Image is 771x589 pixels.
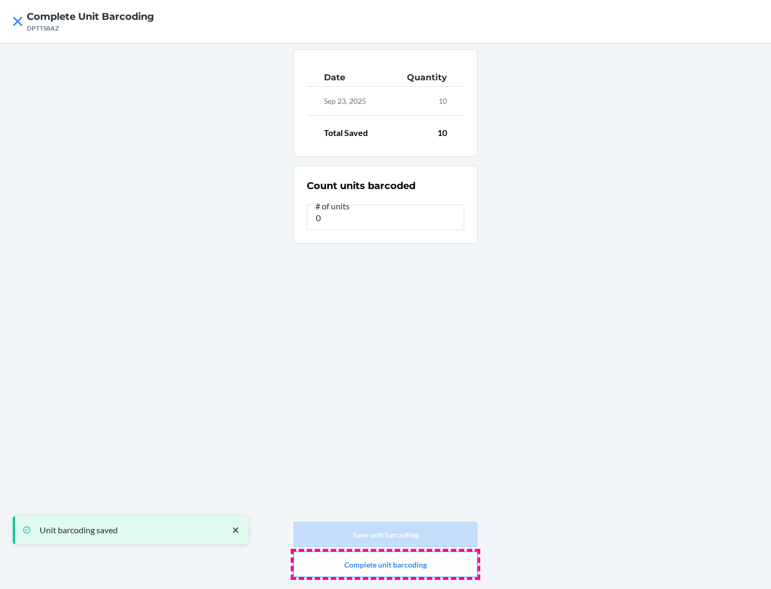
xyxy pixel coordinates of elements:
span: # of units [314,201,351,212]
button: Save unit barcoding [293,522,478,547]
h4: Complete Unit barcoding [27,10,154,24]
svg: close toast [230,525,241,535]
button: Complete unit barcoding [293,552,478,577]
p: Unit barcoding saved [40,525,220,535]
th: Date [307,69,387,87]
p: 10 [437,126,447,139]
div: DPTTS8AZ [27,24,154,33]
td: 10 [387,87,464,116]
input: # of units [307,205,464,230]
h2: Count units barcoded [307,179,415,193]
th: Quantity [387,69,464,87]
p: Total Saved [324,126,368,139]
td: Sep 23, 2025 [307,87,387,116]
